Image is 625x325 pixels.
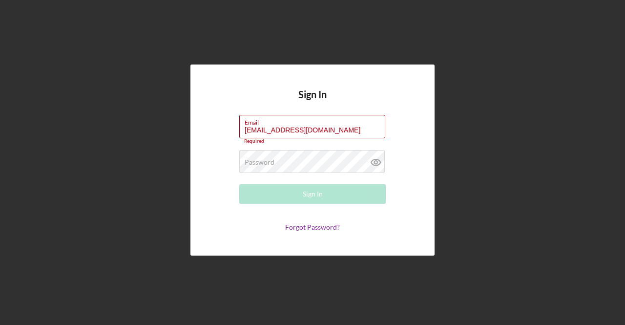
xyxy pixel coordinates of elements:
label: Password [245,158,274,166]
h4: Sign In [298,89,327,115]
label: Email [245,115,385,126]
button: Sign In [239,184,386,204]
div: Sign In [303,184,323,204]
a: Forgot Password? [285,223,340,231]
div: Required [239,138,386,144]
